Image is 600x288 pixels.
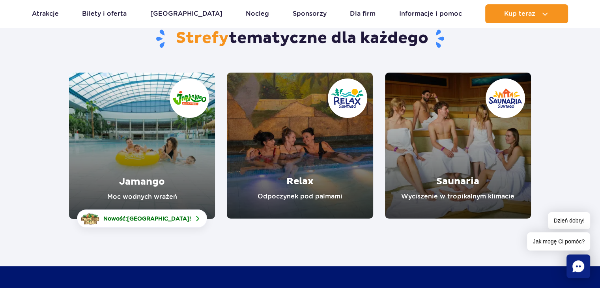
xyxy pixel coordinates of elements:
[69,28,531,49] h1: tematyczne dla każdego
[103,215,191,223] span: Nowość: !
[82,4,127,23] a: Bilety i oferta
[385,73,531,219] a: Saunaria
[127,215,189,222] span: [GEOGRAPHIC_DATA]
[504,10,535,17] span: Kup teraz
[548,212,590,229] span: Dzień dobry!
[246,4,269,23] a: Nocleg
[69,73,215,219] a: Jamango
[176,28,229,48] span: Strefy
[350,4,376,23] a: Dla firm
[485,4,568,23] button: Kup teraz
[77,209,207,228] a: Nowość:[GEOGRAPHIC_DATA]!
[293,4,327,23] a: Sponsorzy
[566,254,590,278] div: Chat
[32,4,59,23] a: Atrakcje
[227,73,373,219] a: Relax
[399,4,462,23] a: Informacje i pomoc
[150,4,222,23] a: [GEOGRAPHIC_DATA]
[527,232,590,251] span: Jak mogę Ci pomóc?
